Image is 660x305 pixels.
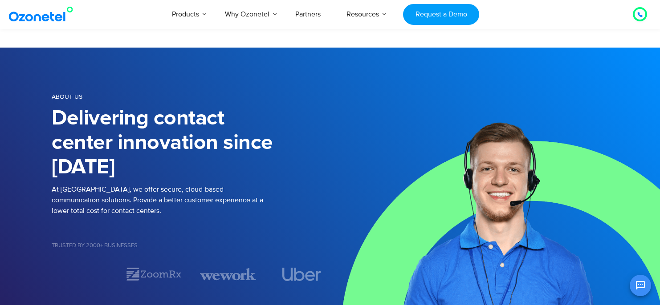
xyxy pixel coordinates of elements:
h1: Delivering contact center innovation since [DATE] [52,106,330,180]
div: 1 / 7 [52,269,108,280]
div: 2 / 7 [126,266,182,282]
button: Open chat [630,275,651,296]
div: 4 / 7 [274,268,330,281]
img: wework [200,266,256,282]
div: 3 / 7 [200,266,256,282]
div: Image Carousel [52,266,330,282]
p: At [GEOGRAPHIC_DATA], we offer secure, cloud-based communication solutions. Provide a better cust... [52,184,330,216]
img: zoomrx [126,266,182,282]
span: About us [52,93,82,100]
a: Request a Demo [403,4,479,25]
h5: Trusted by 2000+ Businesses [52,243,330,249]
img: uber [282,268,321,281]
